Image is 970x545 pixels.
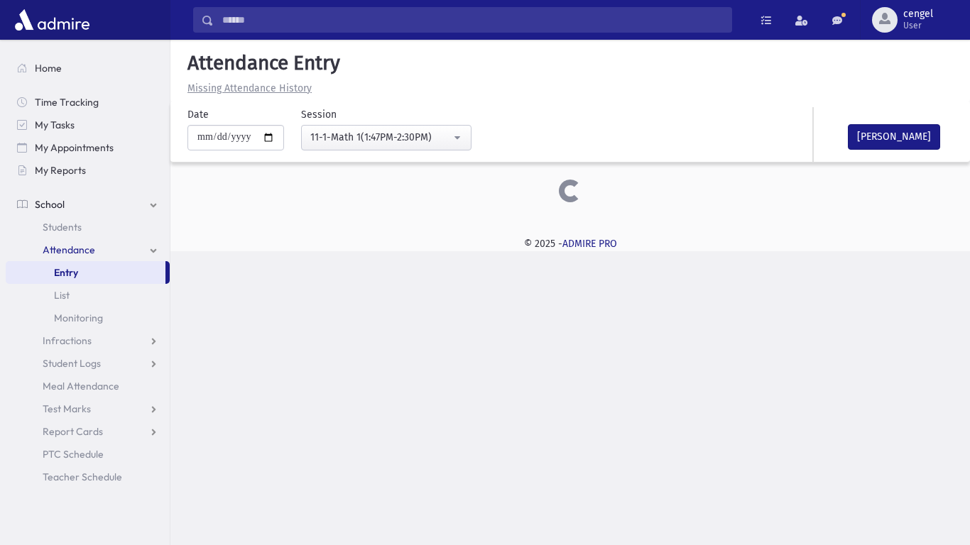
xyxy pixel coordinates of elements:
div: 11-1-Math 1(1:47PM-2:30PM) [310,130,451,145]
span: Students [43,221,82,233]
a: Entry [6,261,165,284]
a: Students [6,216,170,238]
div: © 2025 - [193,236,947,251]
img: AdmirePro [11,6,93,34]
a: Home [6,57,170,79]
span: School [35,198,65,211]
a: Attendance [6,238,170,261]
a: My Reports [6,159,170,182]
a: PTC Schedule [6,443,170,466]
a: Teacher Schedule [6,466,170,488]
a: Report Cards [6,420,170,443]
a: Student Logs [6,352,170,375]
a: Meal Attendance [6,375,170,397]
span: Student Logs [43,357,101,370]
span: cengel [903,9,933,20]
span: Entry [54,266,78,279]
span: Time Tracking [35,96,99,109]
a: Infractions [6,329,170,352]
span: Home [35,62,62,75]
a: My Appointments [6,136,170,159]
span: User [903,20,933,31]
a: Time Tracking [6,91,170,114]
a: School [6,193,170,216]
span: Monitoring [54,312,103,324]
input: Search [214,7,731,33]
span: Attendance [43,243,95,256]
a: List [6,284,170,307]
a: My Tasks [6,114,170,136]
span: My Tasks [35,119,75,131]
label: Session [301,107,337,122]
span: My Reports [35,164,86,177]
h5: Attendance Entry [182,51,959,75]
button: 11-1-Math 1(1:47PM-2:30PM) [301,125,472,150]
span: My Appointments [35,141,114,154]
span: Test Marks [43,402,91,415]
span: Teacher Schedule [43,470,122,483]
a: Missing Attendance History [182,82,312,94]
a: Monitoring [6,307,170,329]
a: Test Marks [6,397,170,420]
span: PTC Schedule [43,448,104,461]
span: List [54,289,70,302]
u: Missing Attendance History [187,82,312,94]
span: Meal Attendance [43,380,119,392]
button: [PERSON_NAME] [848,124,940,150]
label: Date [187,107,209,122]
span: Report Cards [43,425,103,438]
a: ADMIRE PRO [562,238,617,250]
span: Infractions [43,334,92,347]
